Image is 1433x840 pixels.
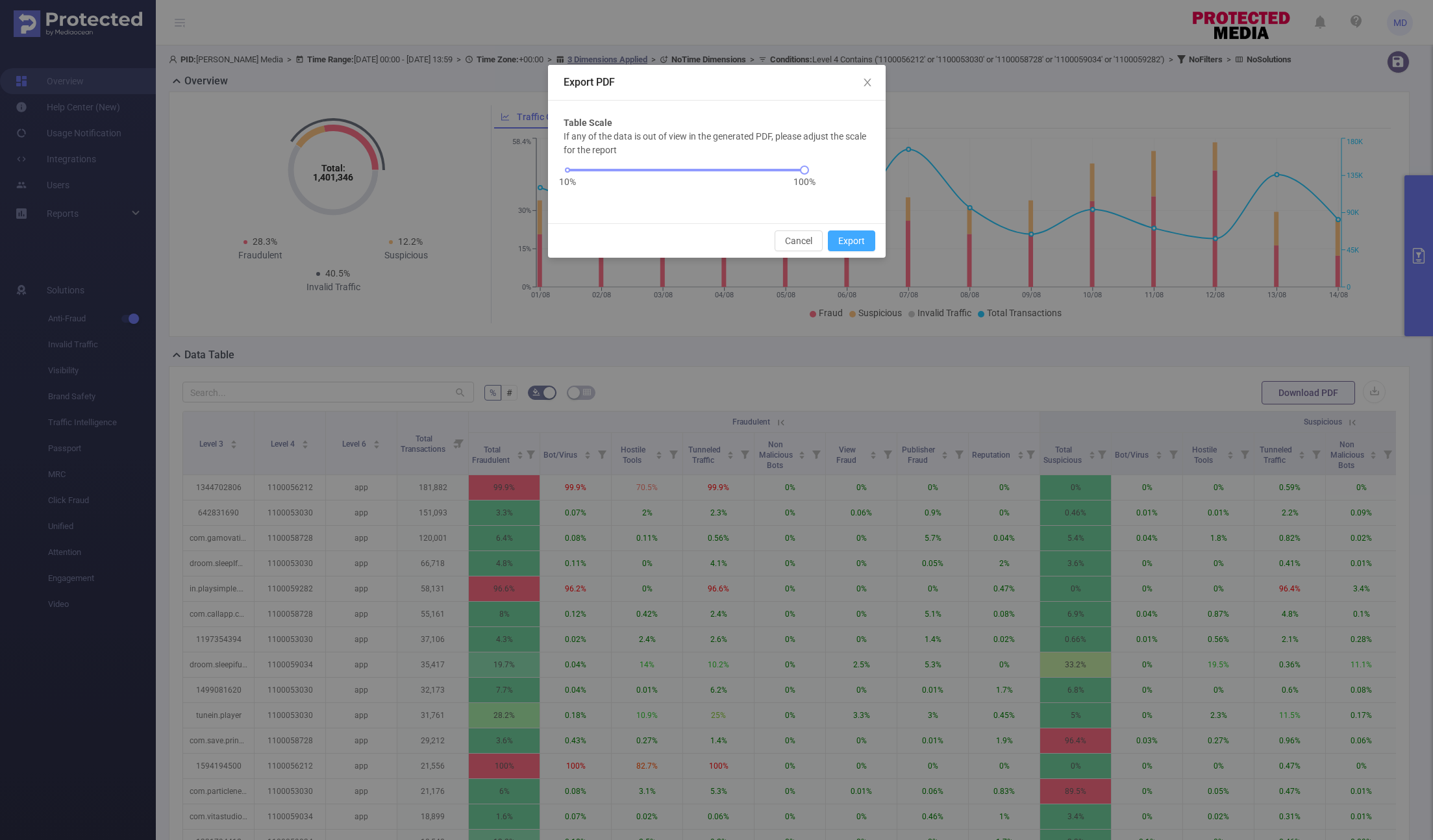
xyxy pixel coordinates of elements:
span: 100% [793,175,816,189]
div: Export PDF [564,75,870,90]
button: Cancel [775,230,823,251]
i: icon: close [862,77,873,88]
b: Table Scale [564,116,612,130]
button: Export [828,230,875,251]
p: If any of the data is out of view in the generated PDF, please adjust the scale for the report [564,130,870,157]
button: Close [849,65,886,101]
span: 10% [559,175,576,189]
